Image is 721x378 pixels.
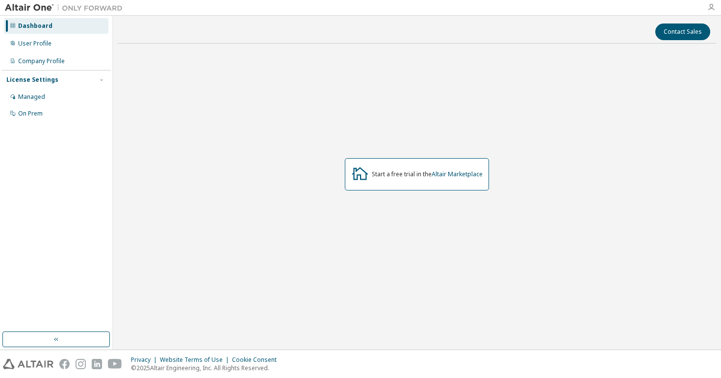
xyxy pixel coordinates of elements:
[18,93,45,101] div: Managed
[18,57,65,65] div: Company Profile
[108,359,122,369] img: youtube.svg
[76,359,86,369] img: instagram.svg
[432,170,483,178] a: Altair Marketplace
[3,359,53,369] img: altair_logo.svg
[131,356,160,364] div: Privacy
[18,40,51,47] div: User Profile
[59,359,70,369] img: facebook.svg
[6,76,58,84] div: License Settings
[131,364,283,372] p: © 2025 Altair Engineering, Inc. All Rights Reserved.
[372,170,483,178] div: Start a free trial in the
[5,3,128,13] img: Altair One
[18,110,43,118] div: On Prem
[92,359,102,369] img: linkedin.svg
[18,22,52,30] div: Dashboard
[232,356,283,364] div: Cookie Consent
[655,24,710,40] button: Contact Sales
[160,356,232,364] div: Website Terms of Use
